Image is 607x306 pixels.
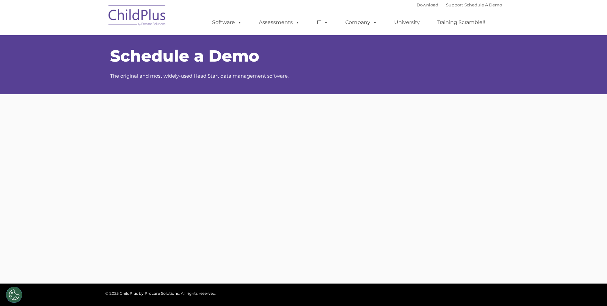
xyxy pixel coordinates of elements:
span: The original and most widely-used Head Start data management software. [110,73,289,79]
iframe: Form 0 [110,94,497,142]
button: Cookies Settings [6,287,22,303]
a: University [388,16,426,29]
span: Schedule a Demo [110,46,259,66]
a: IT [310,16,335,29]
a: Training Scramble!! [430,16,491,29]
a: Assessments [252,16,306,29]
a: Software [206,16,248,29]
a: Download [417,2,438,7]
img: ChildPlus by Procare Solutions [105,0,169,32]
span: © 2025 ChildPlus by Procare Solutions. All rights reserved. [105,291,216,296]
font: | [417,2,502,7]
a: Schedule A Demo [464,2,502,7]
a: Company [339,16,384,29]
a: Support [446,2,463,7]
